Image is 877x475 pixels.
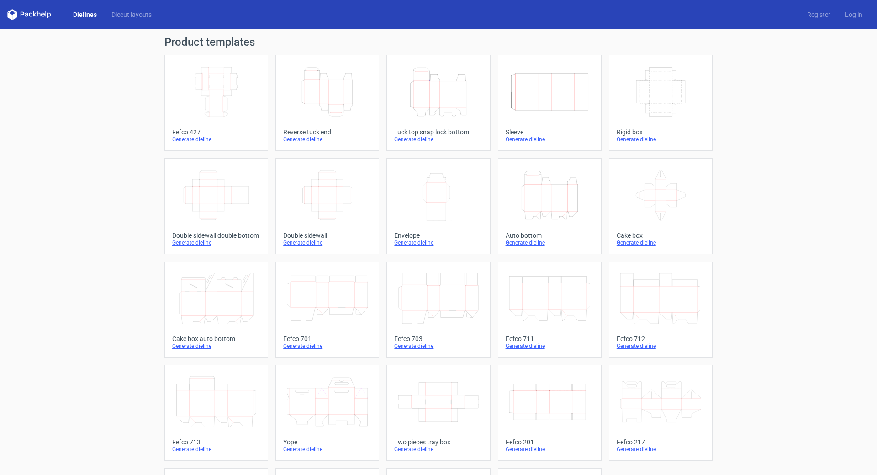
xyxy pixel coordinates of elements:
div: Generate dieline [394,136,482,143]
a: Double sidewallGenerate dieline [275,158,379,254]
div: Reverse tuck end [283,128,371,136]
div: Generate dieline [172,136,260,143]
a: Dielines [66,10,104,19]
div: Generate dieline [283,446,371,453]
div: Tuck top snap lock bottom [394,128,482,136]
div: Envelope [394,232,482,239]
a: Cake boxGenerate dieline [609,158,713,254]
div: Generate dieline [394,446,482,453]
div: Generate dieline [394,239,482,246]
div: Generate dieline [172,342,260,350]
div: Double sidewall [283,232,371,239]
div: Generate dieline [283,136,371,143]
a: Fefco 713Generate dieline [164,365,268,461]
div: Generate dieline [617,239,705,246]
div: Fefco 712 [617,335,705,342]
a: EnvelopeGenerate dieline [386,158,490,254]
div: Cake box [617,232,705,239]
div: Generate dieline [506,239,594,246]
div: Rigid box [617,128,705,136]
div: Generate dieline [172,446,260,453]
a: Fefco 711Generate dieline [498,262,602,358]
div: Fefco 713 [172,438,260,446]
div: Sleeve [506,128,594,136]
div: Cake box auto bottom [172,335,260,342]
a: Fefco 703Generate dieline [386,262,490,358]
div: Yope [283,438,371,446]
div: Generate dieline [617,136,705,143]
a: Tuck top snap lock bottomGenerate dieline [386,55,490,151]
div: Generate dieline [394,342,482,350]
a: Auto bottomGenerate dieline [498,158,602,254]
div: Fefco 711 [506,335,594,342]
a: Fefco 201Generate dieline [498,365,602,461]
a: YopeGenerate dieline [275,365,379,461]
a: Double sidewall double bottomGenerate dieline [164,158,268,254]
a: SleeveGenerate dieline [498,55,602,151]
a: Log in [838,10,870,19]
a: Fefco 427Generate dieline [164,55,268,151]
div: Generate dieline [283,342,371,350]
div: Fefco 217 [617,438,705,446]
div: Generate dieline [172,239,260,246]
div: Fefco 703 [394,335,482,342]
div: Fefco 427 [172,128,260,136]
div: Two pieces tray box [394,438,482,446]
a: Reverse tuck endGenerate dieline [275,55,379,151]
a: Fefco 701Generate dieline [275,262,379,358]
a: Cake box auto bottomGenerate dieline [164,262,268,358]
a: Fefco 712Generate dieline [609,262,713,358]
a: Register [800,10,838,19]
div: Generate dieline [506,136,594,143]
div: Generate dieline [506,446,594,453]
a: Diecut layouts [104,10,159,19]
a: Fefco 217Generate dieline [609,365,713,461]
div: Generate dieline [506,342,594,350]
div: Fefco 201 [506,438,594,446]
div: Double sidewall double bottom [172,232,260,239]
div: Generate dieline [283,239,371,246]
a: Rigid boxGenerate dieline [609,55,713,151]
div: Fefco 701 [283,335,371,342]
div: Generate dieline [617,342,705,350]
a: Two pieces tray boxGenerate dieline [386,365,490,461]
div: Auto bottom [506,232,594,239]
div: Generate dieline [617,446,705,453]
h1: Product templates [164,37,713,48]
